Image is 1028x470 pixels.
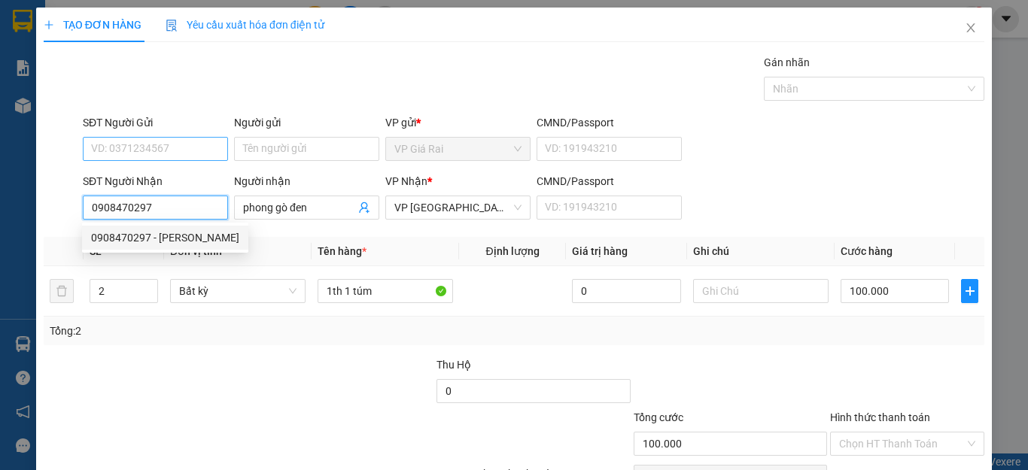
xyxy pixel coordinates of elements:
span: Tổng cước [634,411,683,423]
input: VD: Bàn, Ghế [318,279,453,303]
span: close [965,22,977,34]
input: Ghi Chú [693,279,829,303]
div: SĐT Người Gửi [83,114,228,131]
span: Cước hàng [841,245,893,257]
span: VP Nhận [385,175,427,187]
div: Tổng: 2 [50,323,398,339]
b: GỬI : VP Giá Rai [7,112,154,137]
img: logo.jpg [7,7,82,82]
span: environment [87,36,99,48]
span: Định lượng [485,245,539,257]
span: plus [44,20,54,30]
div: 0908470297 - [PERSON_NAME] [91,229,239,246]
div: 0908470297 - nguyễn thanh phong [82,226,248,250]
div: SĐT Người Nhận [83,173,228,190]
label: Gán nhãn [764,56,810,68]
span: Bất kỳ [179,280,297,302]
div: CMND/Passport [537,114,682,131]
span: user-add [358,202,370,214]
span: Thu Hộ [436,359,471,371]
li: [STREET_ADDRESS][PERSON_NAME] [7,33,287,71]
span: Yêu cầu xuất hóa đơn điện tử [166,19,324,31]
div: Người nhận [234,173,379,190]
div: Người gửi [234,114,379,131]
button: delete [50,279,74,303]
th: Ghi chú [687,237,835,266]
img: icon [166,20,178,32]
div: VP gửi [385,114,531,131]
span: phone [87,74,99,86]
label: Hình thức thanh toán [830,411,930,423]
li: 0983 44 7777 [7,71,287,89]
button: plus [961,279,978,303]
b: TRÍ NHÂN [87,10,163,29]
button: Close [950,8,992,50]
span: TẠO ĐƠN HÀNG [44,19,141,31]
span: Tên hàng [318,245,366,257]
span: VP Sài Gòn [394,196,522,219]
div: CMND/Passport [537,173,682,190]
span: plus [962,285,978,297]
span: Giá trị hàng [572,245,628,257]
input: 0 [572,279,680,303]
span: VP Giá Rai [394,138,522,160]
